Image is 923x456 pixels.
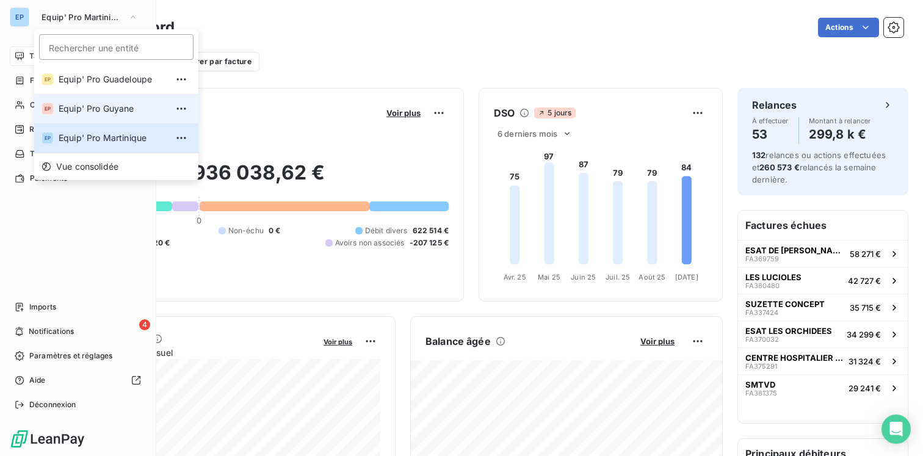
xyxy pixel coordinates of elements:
span: 5 jours [534,107,575,118]
span: CENTRE HOSPITALIER NORD CARAIBES [745,353,844,363]
span: Relances [29,124,62,135]
span: ESAT LES ORCHIDEES [745,326,832,336]
h6: Relances [752,98,797,112]
span: Voir plus [640,336,675,346]
div: EP [42,132,54,144]
span: 0 € [269,225,280,236]
span: relances ou actions effectuées et relancés la semaine dernière. [752,150,886,184]
span: 35 715 € [850,303,881,313]
span: Aide [29,375,46,386]
span: Déconnexion [29,399,76,410]
button: Filtrer par facture [159,52,259,71]
h4: 299,8 k € [809,125,871,144]
span: Non-échu [228,225,264,236]
span: FA370032 [745,336,779,343]
span: Equip' Pro Guadeloupe [59,73,167,85]
span: Clients [30,100,54,110]
button: Voir plus [383,107,424,118]
span: 31 324 € [849,356,881,366]
span: 622 514 € [413,225,449,236]
h2: 936 038,62 € [69,161,449,197]
button: SMTVDFA38137529 241 € [738,374,908,401]
span: Equip' Pro Martinique [59,132,167,144]
span: Notifications [29,326,74,337]
span: Imports [29,302,56,313]
span: Paramètres et réglages [29,350,112,361]
tspan: Mai 25 [538,273,560,281]
span: Débit divers [365,225,408,236]
div: Open Intercom Messenger [881,414,911,444]
div: EP [42,103,54,115]
button: CENTRE HOSPITALIER NORD CARAIBESFA37529131 324 € [738,347,908,374]
span: SUZETTE CONCEPT [745,299,825,309]
div: EP [42,73,54,85]
tspan: Juin 25 [571,273,596,281]
img: Logo LeanPay [10,429,85,449]
span: Voir plus [386,108,421,118]
span: 0 [197,215,201,225]
span: Equip' Pro Guyane [59,103,167,115]
tspan: [DATE] [675,273,698,281]
span: 4 [139,319,150,330]
input: placeholder [39,34,194,60]
span: À effectuer [752,117,789,125]
span: FA337424 [745,309,778,316]
span: Tâches [30,148,56,159]
span: Paiements [30,173,67,184]
button: Voir plus [320,336,356,347]
span: 29 241 € [849,383,881,393]
span: SMTVD [745,380,775,389]
span: 58 271 € [850,249,881,259]
span: Equip' Pro Martinique [42,12,123,22]
span: Factures [30,75,61,86]
button: ESAT DE [PERSON_NAME]FA36975958 271 € [738,240,908,267]
h6: DSO [494,106,515,120]
span: Montant à relancer [809,117,871,125]
span: Avoirs non associés [335,237,405,248]
h6: Factures échues [738,211,908,240]
span: Voir plus [324,338,352,346]
span: 42 727 € [848,276,881,286]
span: FA381375 [745,389,777,397]
tspan: Août 25 [639,273,665,281]
span: Vue consolidée [56,161,118,173]
button: LES LUCIOLESFA38048042 727 € [738,267,908,294]
span: -207 125 € [410,237,449,248]
tspan: Avr. 25 [504,273,526,281]
button: Actions [818,18,879,37]
button: Voir plus [637,336,678,347]
span: ESAT DE [PERSON_NAME] [745,245,845,255]
span: Chiffre d'affaires mensuel [69,346,315,359]
span: Tableau de bord [29,51,86,62]
button: ESAT LES ORCHIDEESFA37003234 299 € [738,320,908,347]
span: 260 573 € [759,162,799,172]
span: FA375291 [745,363,777,370]
span: 34 299 € [847,330,881,339]
h4: 53 [752,125,789,144]
span: 6 derniers mois [498,129,557,139]
span: 132 [752,150,766,160]
button: SUZETTE CONCEPTFA33742435 715 € [738,294,908,320]
a: Aide [10,371,146,390]
div: EP [10,7,29,27]
span: LES LUCIOLES [745,272,802,282]
tspan: Juil. 25 [606,273,630,281]
span: FA380480 [745,282,780,289]
span: FA369759 [745,255,779,262]
h6: Balance âgée [425,334,491,349]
